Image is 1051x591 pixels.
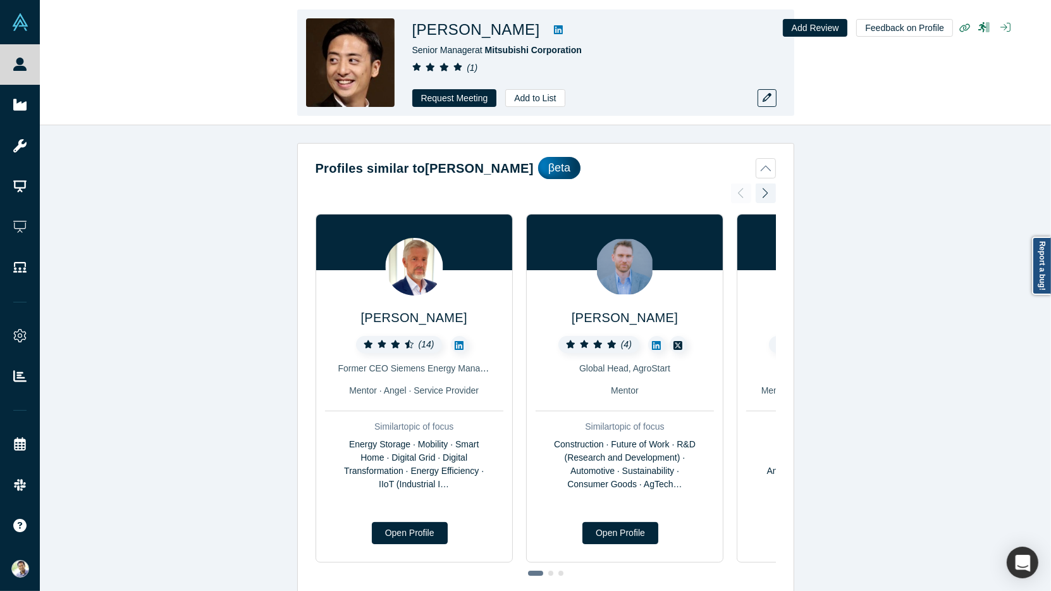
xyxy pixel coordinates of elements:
a: Open Profile [582,522,658,544]
a: Open Profile [372,522,448,544]
div: Similar topic of focus [536,420,714,433]
div: Mentor · Angel · Service Provider [325,384,503,397]
i: ( 1 ) [467,63,477,73]
h1: [PERSON_NAME] [412,18,540,41]
img: Alchemist Vault Logo [11,13,29,31]
button: Add to List [505,89,565,107]
h2: Profiles similar to [PERSON_NAME] [316,159,534,178]
i: ( 14 ) [419,339,434,349]
img: Tom Rausch's Profile Image [596,238,653,295]
span: Senior Manager at [412,45,582,55]
span: Former CEO Siemens Energy Management Division of SIEMENS AG [338,363,610,373]
span: Global Head, AgroStart [579,363,670,373]
img: Sohei Iida's Profile Image [306,18,395,107]
img: Ravi Belani's Account [11,560,29,578]
div: AR (Augmented Reality) · Construction · Robotics · Data Analytics · IoT (Internet of Things) · II... [746,438,925,491]
button: Request Meeting [412,89,497,107]
button: Add Review [783,19,848,37]
img: Ralf Christian's Profile Image [385,238,443,295]
a: [PERSON_NAME] [572,311,678,325]
div: Mentor [536,384,714,397]
div: Similar topic of focus [325,420,503,433]
div: Energy Storage · Mobility · Smart Home · Digital Grid · Digital Transformation · Energy Efficienc... [325,438,503,491]
button: Feedback on Profile [856,19,953,37]
button: Profiles similar to[PERSON_NAME]βeta [316,157,776,179]
a: [PERSON_NAME] [360,311,467,325]
div: Mentor · Channel Partner · Angel · VC [746,384,925,397]
i: ( 4 ) [621,339,632,349]
a: Report a bug! [1032,237,1051,295]
a: Mitsubishi Corporation [485,45,582,55]
div: βeta [538,157,581,179]
div: Construction · Future of Work · R&D (Research and Development) · Automotive · Sustainability · Co... [536,438,714,491]
div: Similar topic of focus [746,420,925,433]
